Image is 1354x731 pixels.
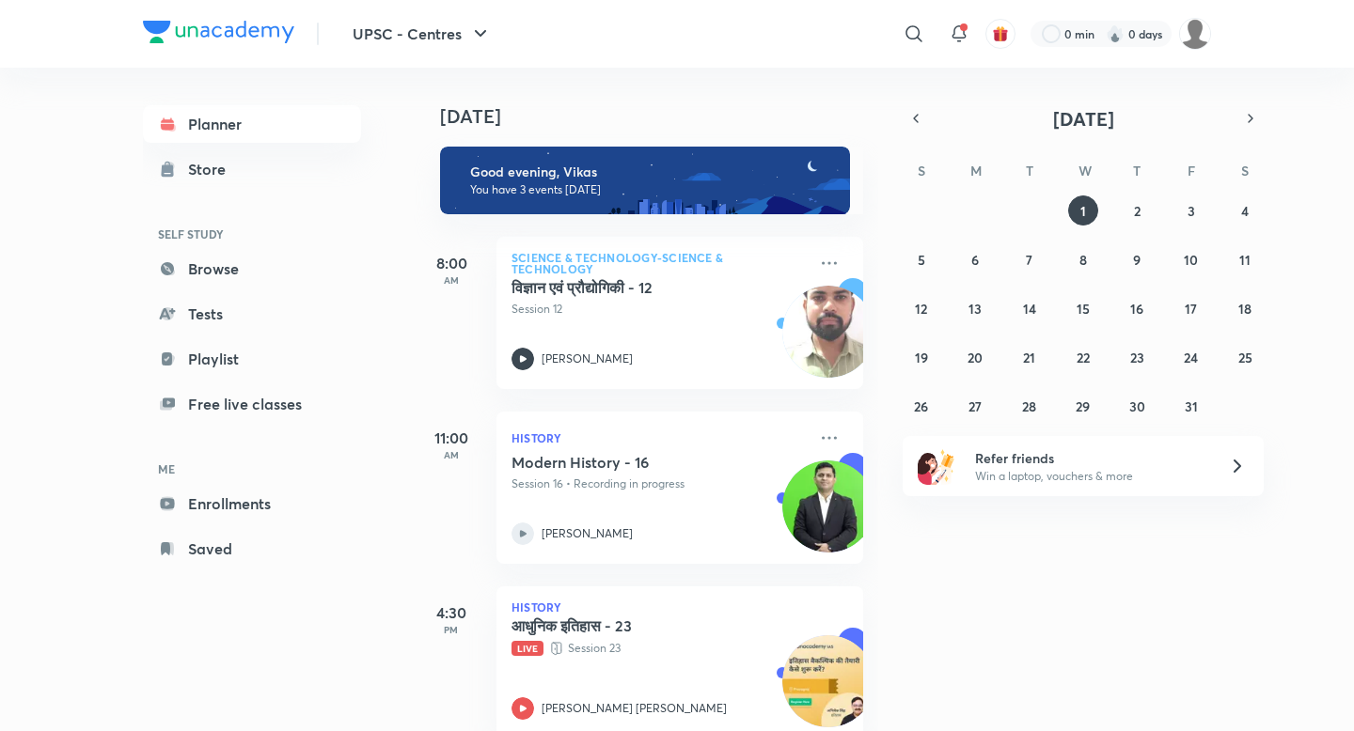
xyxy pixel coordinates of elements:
p: Science & Technology-Science & Technology [512,252,807,274]
abbr: October 6, 2025 [971,251,979,269]
a: Tests [143,295,361,333]
button: October 28, 2025 [1015,391,1045,421]
p: AM [414,274,489,286]
button: October 24, 2025 [1176,342,1206,372]
h5: 4:30 [414,601,489,624]
abbr: October 4, 2025 [1241,202,1249,220]
abbr: October 22, 2025 [1077,349,1090,366]
h5: 8:00 [414,252,489,274]
button: [DATE] [929,105,1237,132]
img: Company Logo [143,21,294,43]
button: October 4, 2025 [1230,195,1260,226]
a: Company Logo [143,21,294,48]
abbr: Friday [1188,162,1195,179]
button: October 27, 2025 [960,391,990,421]
p: Win a laptop, vouchers & more [975,468,1206,485]
p: [PERSON_NAME] [542,350,633,367]
abbr: October 23, 2025 [1130,349,1144,366]
abbr: October 14, 2025 [1023,300,1036,318]
abbr: Tuesday [1026,162,1033,179]
button: October 18, 2025 [1230,293,1260,323]
abbr: October 29, 2025 [1076,397,1090,415]
abbr: October 28, 2025 [1022,397,1036,415]
abbr: October 26, 2025 [914,397,928,415]
abbr: October 9, 2025 [1133,251,1141,269]
abbr: October 13, 2025 [968,300,982,318]
a: Browse [143,250,361,288]
button: October 16, 2025 [1122,293,1152,323]
span: [DATE] [1053,106,1114,132]
h5: विज्ञान एवं प्रौद्योगिकी - 12 [512,278,746,297]
button: October 13, 2025 [960,293,990,323]
abbr: Wednesday [1078,162,1092,179]
abbr: October 31, 2025 [1185,397,1198,415]
button: October 8, 2025 [1068,244,1098,274]
button: avatar [985,19,1015,49]
button: October 29, 2025 [1068,391,1098,421]
h4: [DATE] [440,105,882,128]
abbr: Sunday [918,162,925,179]
p: You have 3 events [DATE] [470,182,833,197]
button: October 22, 2025 [1068,342,1098,372]
abbr: October 3, 2025 [1188,202,1195,220]
button: October 25, 2025 [1230,342,1260,372]
abbr: October 27, 2025 [968,397,982,415]
p: History [512,601,848,613]
a: Saved [143,530,361,568]
h6: Good evening, Vikas [470,163,833,180]
button: October 19, 2025 [906,342,937,372]
a: Enrollments [143,485,361,522]
abbr: October 18, 2025 [1238,300,1252,318]
img: streak [1106,24,1125,43]
p: AM [414,449,489,460]
abbr: October 12, 2025 [915,300,927,318]
p: History [512,427,807,449]
a: Store [143,150,361,188]
p: [PERSON_NAME] [542,525,633,542]
h6: ME [143,453,361,485]
button: October 10, 2025 [1176,244,1206,274]
abbr: October 10, 2025 [1184,251,1198,269]
h6: Refer friends [975,448,1206,468]
p: PM [414,624,489,635]
abbr: October 1, 2025 [1080,202,1086,220]
button: October 2, 2025 [1122,195,1152,226]
abbr: October 5, 2025 [918,251,925,269]
p: Session 16 • Recording in progress [512,475,807,492]
abbr: October 7, 2025 [1026,251,1032,269]
a: Free live classes [143,385,361,423]
abbr: October 11, 2025 [1239,251,1251,269]
abbr: October 8, 2025 [1079,251,1087,269]
button: October 9, 2025 [1122,244,1152,274]
p: Session 12 [512,301,807,318]
button: October 5, 2025 [906,244,937,274]
button: UPSC - Centres [341,15,503,53]
button: October 7, 2025 [1015,244,1045,274]
a: Playlist [143,340,361,378]
abbr: Saturday [1241,162,1249,179]
a: Planner [143,105,361,143]
button: October 3, 2025 [1176,195,1206,226]
h5: आधुनिक इतिहास - 23 [512,616,746,635]
button: October 30, 2025 [1122,391,1152,421]
div: Store [188,158,237,180]
h5: Modern History - 16 [512,453,746,472]
button: October 21, 2025 [1015,342,1045,372]
p: Session 23 [512,639,807,658]
button: October 26, 2025 [906,391,937,421]
abbr: Monday [970,162,982,179]
button: October 15, 2025 [1068,293,1098,323]
img: avatar [992,25,1009,42]
abbr: October 21, 2025 [1023,349,1035,366]
button: October 12, 2025 [906,293,937,323]
h5: 11:00 [414,427,489,449]
h6: SELF STUDY [143,218,361,250]
button: October 17, 2025 [1176,293,1206,323]
abbr: October 17, 2025 [1185,300,1197,318]
button: October 11, 2025 [1230,244,1260,274]
abbr: October 16, 2025 [1130,300,1143,318]
img: referral [918,447,955,485]
abbr: October 20, 2025 [968,349,983,366]
abbr: October 30, 2025 [1129,397,1145,415]
button: October 20, 2025 [960,342,990,372]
